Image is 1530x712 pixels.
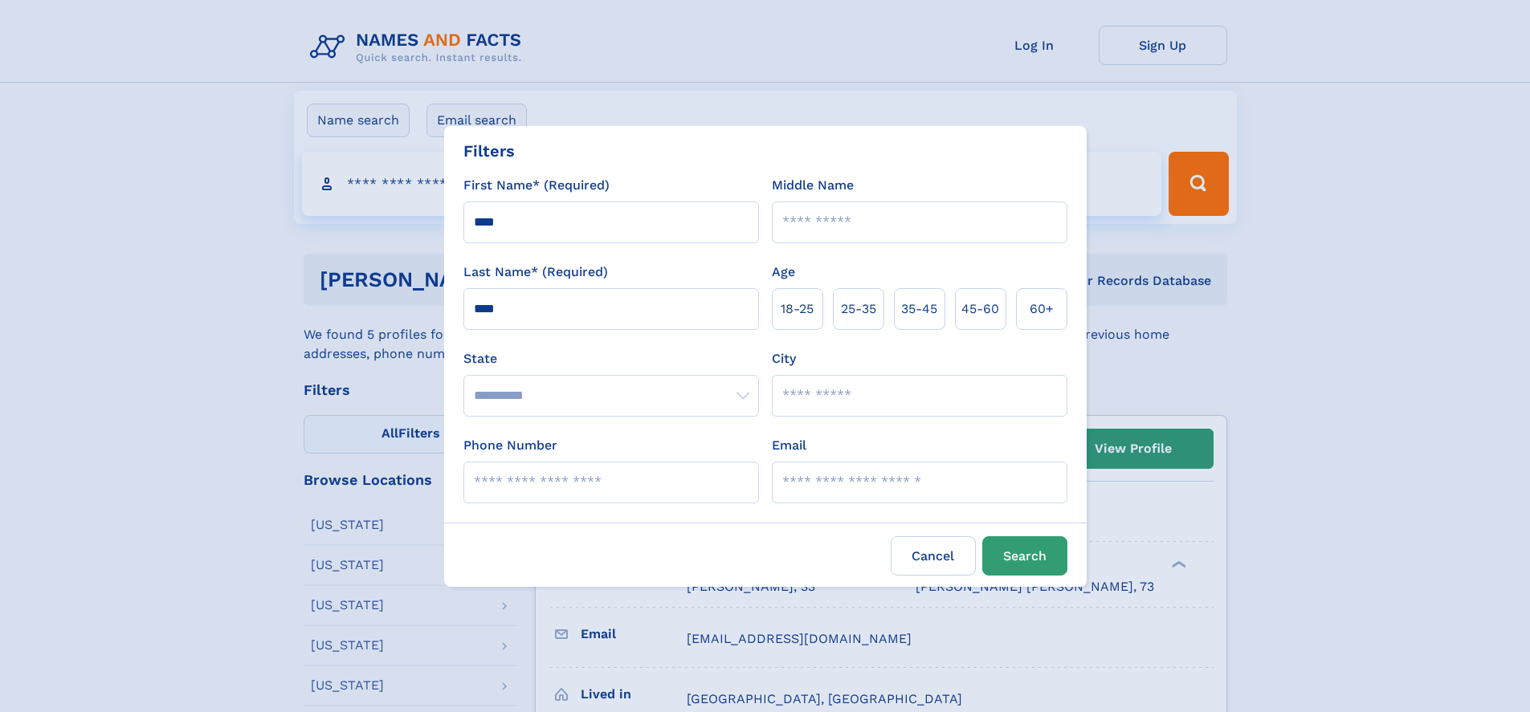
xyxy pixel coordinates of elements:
[1030,299,1054,319] span: 60+
[463,262,608,282] label: Last Name* (Required)
[772,176,854,195] label: Middle Name
[463,349,759,368] label: State
[463,436,557,455] label: Phone Number
[772,436,806,455] label: Email
[891,536,976,576] label: Cancel
[901,299,937,319] span: 35‑45
[463,176,610,195] label: First Name* (Required)
[463,139,515,163] div: Filters
[982,536,1067,576] button: Search
[781,299,814,319] span: 18‑25
[772,262,795,282] label: Age
[841,299,876,319] span: 25‑35
[961,299,999,319] span: 45‑60
[772,349,796,368] label: City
